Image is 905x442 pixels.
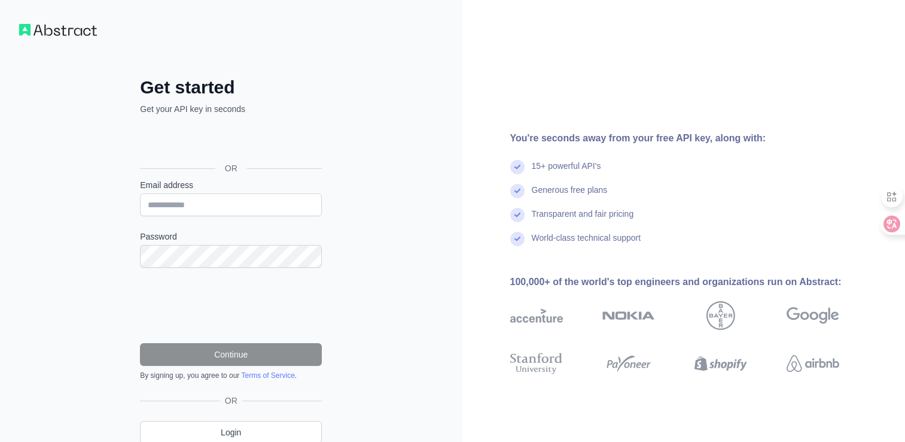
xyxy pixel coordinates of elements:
iframe: Sign in with Google Button [134,128,325,155]
img: check mark [510,232,525,246]
img: accenture [510,301,563,330]
img: check mark [510,208,525,222]
span: OR [220,395,242,407]
img: nokia [602,301,655,330]
div: By signing up, you agree to our . [140,371,322,380]
div: 15+ powerful API's [532,160,601,184]
div: You're seconds away from your free API key, along with: [510,131,877,146]
label: Password [140,231,322,243]
img: airbnb [787,350,839,377]
a: Terms of Service [241,371,294,380]
img: shopify [694,350,747,377]
div: Transparent and fair pricing [532,208,634,232]
button: Continue [140,343,322,366]
img: payoneer [602,350,655,377]
label: Email address [140,179,322,191]
img: bayer [706,301,735,330]
span: OR [215,162,247,174]
img: stanford university [510,350,563,377]
div: World-class technical support [532,232,641,256]
div: Generous free plans [532,184,608,208]
p: Get your API key in seconds [140,103,322,115]
img: check mark [510,184,525,198]
div: 100,000+ of the world's top engineers and organizations run on Abstract: [510,275,877,289]
h2: Get started [140,77,322,98]
img: Workflow [19,24,97,36]
img: check mark [510,160,525,174]
img: google [787,301,839,330]
iframe: reCAPTCHA [140,282,322,329]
